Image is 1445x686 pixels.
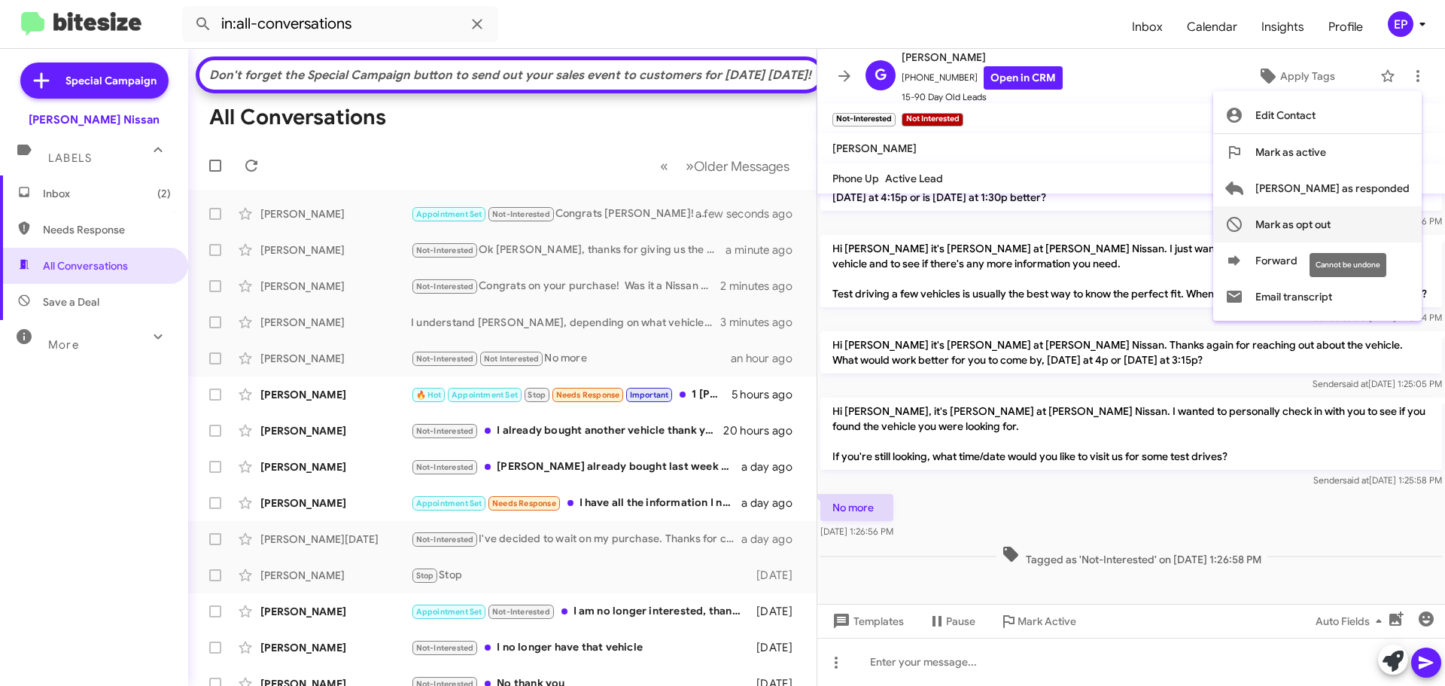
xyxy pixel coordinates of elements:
button: Forward [1213,242,1422,279]
span: [PERSON_NAME] as responded [1255,170,1410,206]
span: Edit Contact [1255,97,1316,133]
button: Email transcript [1213,279,1422,315]
div: Cannot be undone [1310,253,1386,277]
span: Mark as opt out [1255,206,1331,242]
span: Mark as active [1255,134,1326,170]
